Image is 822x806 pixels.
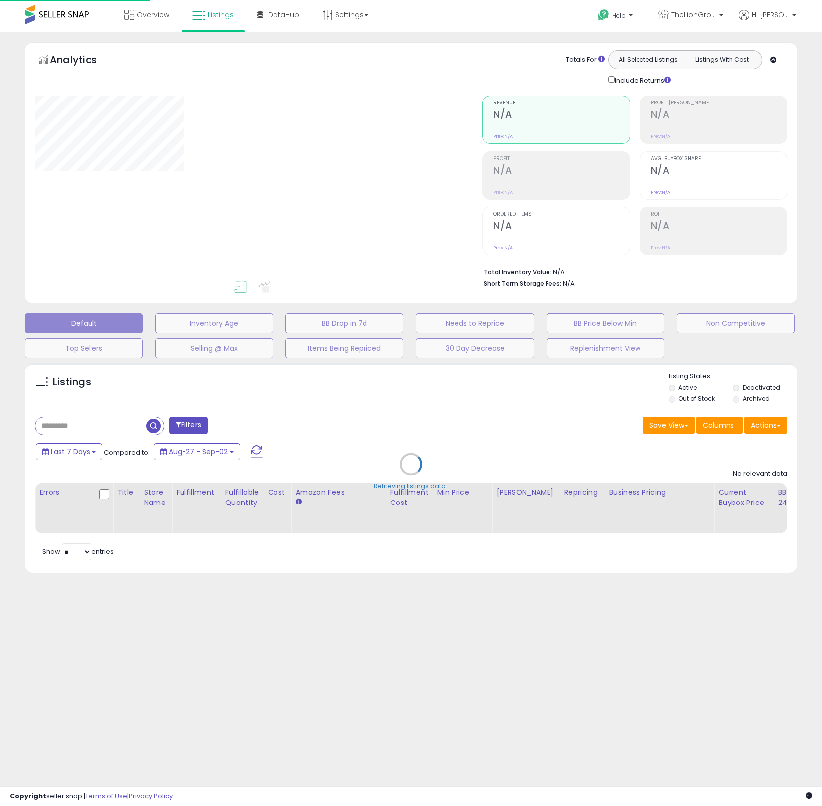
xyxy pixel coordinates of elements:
[493,212,629,217] span: Ordered Items
[739,10,796,32] a: Hi [PERSON_NAME]
[208,10,234,20] span: Listings
[285,338,403,358] button: Items Being Repriced
[651,245,670,251] small: Prev: N/A
[493,189,513,195] small: Prev: N/A
[651,220,787,234] h2: N/A
[651,156,787,162] span: Avg. Buybox Share
[493,133,513,139] small: Prev: N/A
[285,313,403,333] button: BB Drop in 7d
[493,101,629,106] span: Revenue
[590,1,642,32] a: Help
[752,10,789,20] span: Hi [PERSON_NAME]
[493,109,629,122] h2: N/A
[601,74,683,86] div: Include Returns
[493,220,629,234] h2: N/A
[493,165,629,178] h2: N/A
[137,10,169,20] span: Overview
[484,279,561,288] b: Short Term Storage Fees:
[25,313,143,333] button: Default
[677,313,795,333] button: Non Competitive
[651,109,787,122] h2: N/A
[268,10,299,20] span: DataHub
[155,338,273,358] button: Selling @ Max
[685,53,759,66] button: Listings With Cost
[493,245,513,251] small: Prev: N/A
[25,338,143,358] button: Top Sellers
[651,212,787,217] span: ROI
[547,338,664,358] button: Replenishment View
[651,101,787,106] span: Profit [PERSON_NAME]
[651,165,787,178] h2: N/A
[416,313,534,333] button: Needs to Reprice
[547,313,664,333] button: BB Price Below Min
[651,133,670,139] small: Prev: N/A
[671,10,716,20] span: TheLionGroup US
[597,9,610,21] i: Get Help
[611,53,685,66] button: All Selected Listings
[374,482,449,491] div: Retrieving listings data..
[484,268,551,276] b: Total Inventory Value:
[484,265,780,277] li: N/A
[651,189,670,195] small: Prev: N/A
[563,279,575,288] span: N/A
[155,313,273,333] button: Inventory Age
[416,338,534,358] button: 30 Day Decrease
[566,55,605,65] div: Totals For
[493,156,629,162] span: Profit
[612,11,626,20] span: Help
[50,53,116,69] h5: Analytics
